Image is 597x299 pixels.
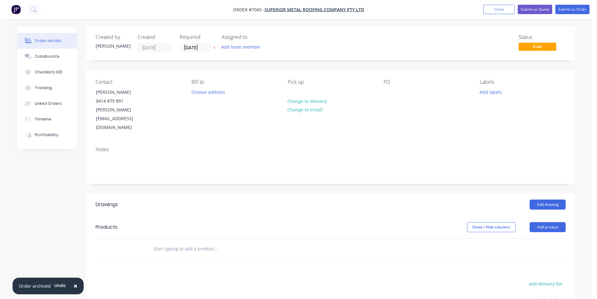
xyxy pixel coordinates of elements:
div: PO [384,79,469,85]
div: [PERSON_NAME] [96,88,148,97]
span: × [74,281,77,290]
button: add delivery fee [525,280,566,288]
button: Add product [530,222,566,232]
input: Start typing to add a product... [153,243,279,255]
div: 0414 879 891 [96,97,148,105]
div: Checklists 0/0 [35,69,62,75]
div: Required [180,34,214,40]
button: Collaborate [17,49,77,64]
div: [PERSON_NAME]0414 879 891[PERSON_NAME][EMAIL_ADDRESS][DOMAIN_NAME] [91,88,153,132]
div: Created by [96,34,130,40]
div: Bill to [191,79,277,85]
button: Add drawing [530,200,566,210]
div: Timeline [35,116,51,122]
div: Order archived [19,283,51,289]
button: Submit as Quote [518,5,552,14]
button: Add labels [476,88,505,96]
button: Add team member [218,43,264,51]
button: Show / Hide columns [467,222,516,232]
div: Products [96,223,118,231]
button: Add team member [222,43,264,51]
button: Choose address [188,88,228,96]
span: Order #7045 - [233,7,264,13]
button: Change to install [284,105,326,114]
div: [PERSON_NAME][EMAIL_ADDRESS][DOMAIN_NAME] [96,105,148,132]
img: Factory [11,5,21,14]
div: Profitability [35,132,58,138]
div: Status [519,34,566,40]
div: Drawings [96,201,118,208]
button: Close [67,279,84,294]
div: Assigned to [222,34,284,40]
button: Linked Orders [17,96,77,111]
button: Profitability [17,127,77,143]
button: Submit as Order [555,5,589,14]
div: Labels [480,79,566,85]
div: Created [138,34,172,40]
span: Draft [519,43,556,51]
button: Timeline [17,111,77,127]
button: Undo [51,281,69,290]
div: Contact [96,79,181,85]
button: Tracking [17,80,77,96]
div: Notes [96,147,566,152]
div: Pick up [288,79,374,85]
div: Linked Orders [35,101,62,106]
div: [PERSON_NAME] [96,43,130,49]
button: Checklists 0/0 [17,64,77,80]
div: Order details [35,38,61,44]
button: Close [483,5,515,14]
button: Change to delivery [284,97,330,105]
a: Superior Metal Roofing Company Pty Ltd [264,7,364,13]
div: Collaborate [35,54,60,59]
button: Order details [17,33,77,49]
div: Tracking [35,85,52,91]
